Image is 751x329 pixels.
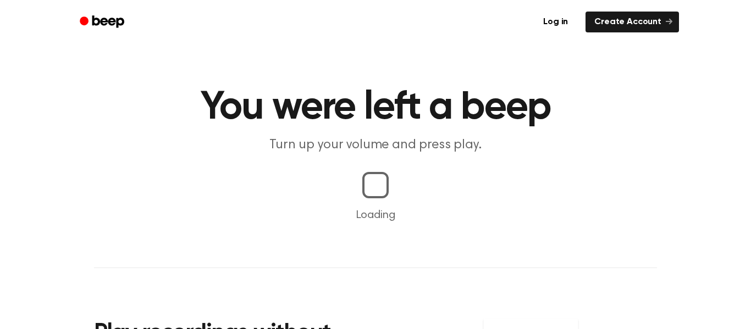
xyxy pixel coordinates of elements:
[72,12,134,33] a: Beep
[164,136,587,154] p: Turn up your volume and press play.
[586,12,679,32] a: Create Account
[94,88,657,127] h1: You were left a beep
[13,207,738,224] p: Loading
[532,9,579,35] a: Log in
